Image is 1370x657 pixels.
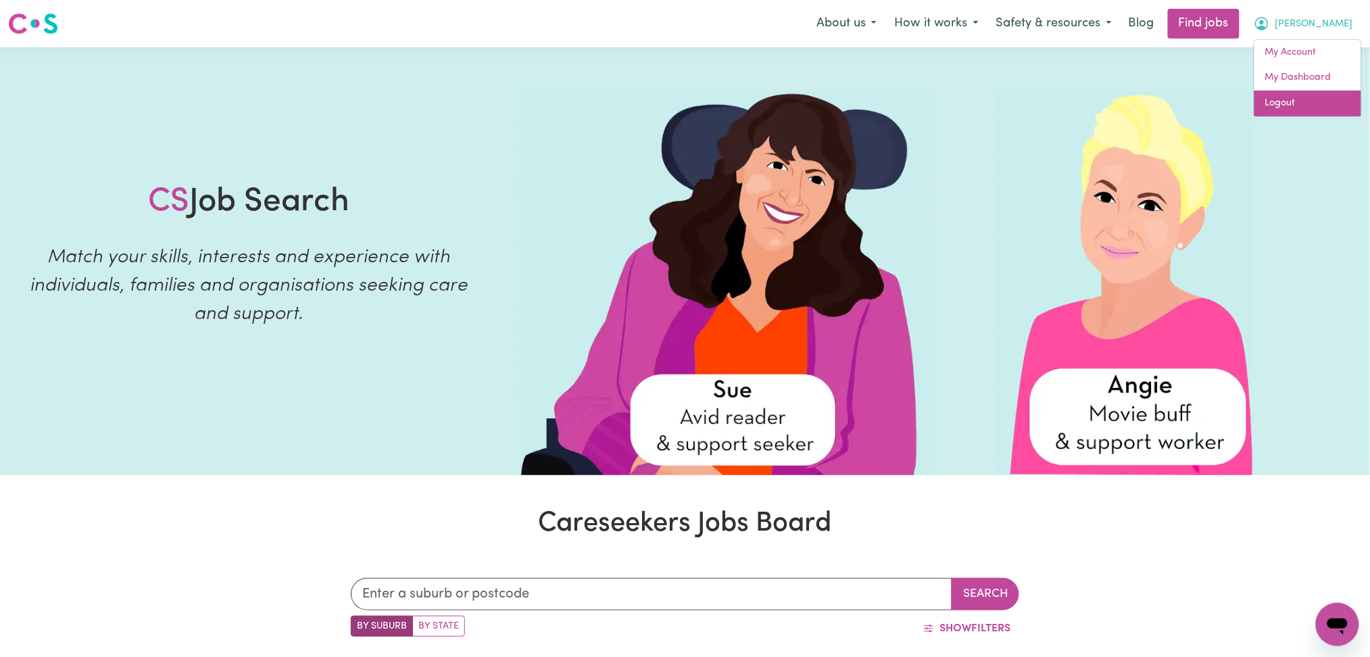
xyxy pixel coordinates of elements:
[351,578,953,610] input: Enter a suburb or postcode
[8,11,58,36] img: Careseekers logo
[8,8,58,39] a: Careseekers logo
[1254,91,1361,116] a: Logout
[914,616,1019,641] button: ShowFilters
[987,9,1121,38] button: Safety & resources
[148,186,189,218] span: CS
[412,616,465,637] label: Search by state
[1254,40,1361,66] a: My Account
[939,623,971,634] span: Show
[16,243,481,328] p: Match your skills, interests and experience with individuals, families and organisations seeking ...
[1121,9,1163,39] a: Blog
[1275,17,1353,32] span: [PERSON_NAME]
[885,9,987,38] button: How it works
[351,616,413,637] label: Search by suburb/post code
[148,183,349,222] h1: Job Search
[1254,39,1362,117] div: My Account
[1316,603,1359,646] iframe: Button to launch messaging window
[1168,9,1240,39] a: Find jobs
[808,9,885,38] button: About us
[1254,65,1361,91] a: My Dashboard
[1245,9,1362,38] button: My Account
[952,578,1019,610] button: Search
